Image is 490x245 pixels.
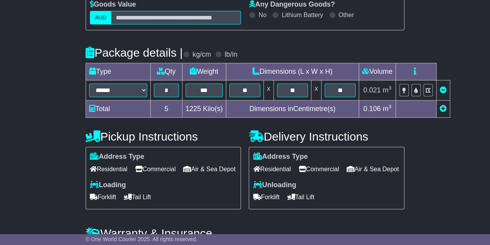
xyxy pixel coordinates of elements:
span: Air & Sea Depot [347,163,399,175]
td: Kilo(s) [182,101,226,118]
label: lb/in [225,50,237,59]
sup: 3 [389,85,392,91]
span: Tail Lift [287,191,314,203]
a: Remove this item [440,86,447,94]
td: Weight [182,63,226,80]
label: Loading [90,181,126,189]
label: kg/cm [193,50,211,59]
h4: Pickup Instructions [86,130,241,143]
span: Forklift [90,191,116,203]
h4: Package details | [86,46,183,59]
td: Total [86,101,150,118]
a: Add new item [440,105,447,113]
span: Commercial [299,163,339,175]
span: Commercial [135,163,175,175]
td: Dimensions (L x W x H) [226,63,359,80]
label: Lithium Battery [282,11,323,19]
span: m [383,105,392,113]
span: © One World Courier 2025. All rights reserved. [86,236,198,242]
span: Air & Sea Depot [183,163,236,175]
td: Dimensions in Centimetre(s) [226,101,359,118]
td: Volume [359,63,395,80]
label: Address Type [253,153,308,161]
label: Any Dangerous Goods? [249,0,335,9]
span: 0.021 [363,86,381,94]
td: 5 [150,101,182,118]
td: Type [86,63,150,80]
td: Qty [150,63,182,80]
sup: 3 [389,104,392,109]
span: Residential [90,163,127,175]
h4: Delivery Instructions [249,130,404,143]
td: x [263,80,273,101]
label: Other [339,11,354,19]
label: Address Type [90,153,144,161]
span: Forklift [253,191,279,203]
td: x [311,80,321,101]
label: Goods Value [90,0,136,9]
span: Tail Lift [124,191,151,203]
label: No [258,11,266,19]
span: m [383,86,392,94]
h4: Warranty & Insurance [86,227,404,240]
span: Residential [253,163,291,175]
span: 0.106 [363,105,381,113]
label: Unloading [253,181,296,189]
span: 1225 [186,105,201,113]
label: AUD [90,11,112,24]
